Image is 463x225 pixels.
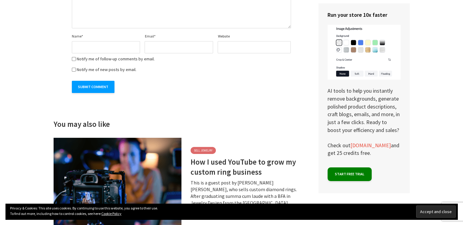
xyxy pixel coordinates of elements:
[328,11,401,19] h4: Run your store 10x faster
[191,147,216,154] a: Sell Jewelry
[191,179,300,213] p: This is a guest post by [PERSON_NAME] [PERSON_NAME], who sells custom diamond rings. After gradua...
[72,81,114,93] input: Submit Comment
[72,34,83,38] label: Name
[5,204,458,220] div: Privacy & Cookies: This site uses cookies. By continuing to use this website, you agree to their ...
[191,157,300,177] a: How I used YouTube to grow my custom ring business
[350,142,391,149] a: [DOMAIN_NAME]
[54,119,110,129] h4: You may also like
[218,34,230,38] label: Website
[328,25,401,134] p: AI tools to help you instantly remove backgrounds, generate polished product descriptions, craft ...
[77,57,155,61] label: Notify me of follow-up comments by email.
[77,67,136,72] label: Notify me of new posts by email.
[416,205,456,218] input: Accept and close
[328,141,401,157] p: Check out and get 25 credits free.
[145,34,155,38] label: Email
[328,167,372,181] a: Start free trial
[101,211,121,216] a: Cookie Policy
[54,180,181,186] a: How I used YouTube to grow my custom ring business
